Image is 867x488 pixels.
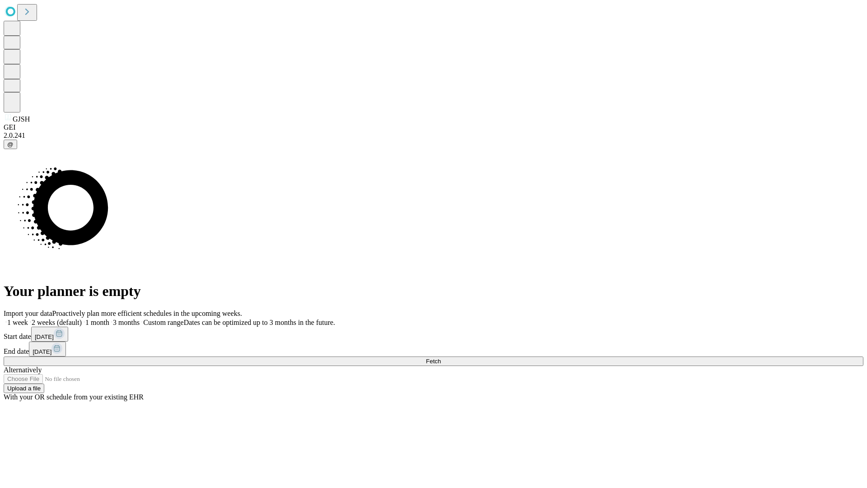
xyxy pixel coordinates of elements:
span: Fetch [426,358,441,365]
div: Start date [4,327,863,342]
span: @ [7,141,14,148]
span: Dates can be optimized up to 3 months in the future. [184,319,335,326]
span: GJSH [13,115,30,123]
span: [DATE] [33,348,51,355]
button: @ [4,140,17,149]
span: With your OR schedule from your existing EHR [4,393,144,401]
div: 2.0.241 [4,131,863,140]
span: 1 week [7,319,28,326]
span: Import your data [4,310,52,317]
span: 2 weeks (default) [32,319,82,326]
span: 1 month [85,319,109,326]
button: Fetch [4,357,863,366]
button: Upload a file [4,384,44,393]
span: Proactively plan more efficient schedules in the upcoming weeks. [52,310,242,317]
span: Custom range [143,319,183,326]
div: End date [4,342,863,357]
button: [DATE] [31,327,68,342]
span: Alternatively [4,366,42,374]
button: [DATE] [29,342,66,357]
h1: Your planner is empty [4,283,863,300]
div: GEI [4,123,863,131]
span: 3 months [113,319,140,326]
span: [DATE] [35,333,54,340]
